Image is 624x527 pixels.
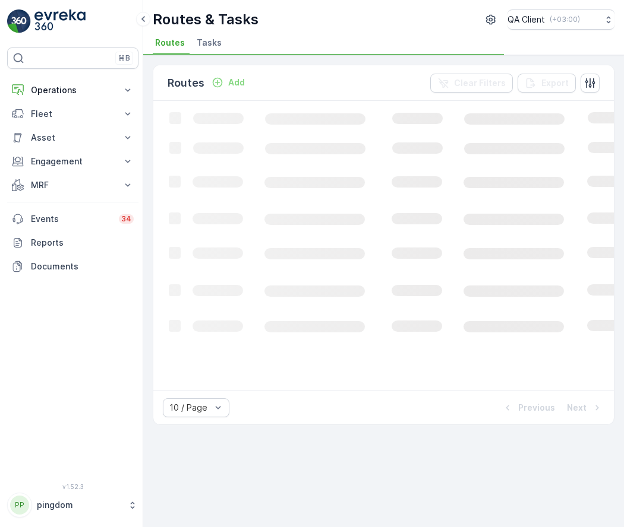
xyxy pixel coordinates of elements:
p: ( +03:00 ) [550,15,580,24]
p: QA Client [508,14,545,26]
p: Fleet [31,108,115,120]
p: Export [541,77,569,89]
img: logo_light-DOdMpM7g.png [34,9,86,33]
button: Previous [500,401,556,415]
button: Next [566,401,604,415]
a: Reports [7,231,138,255]
p: ⌘B [118,53,130,63]
button: Operations [7,78,138,102]
button: MRF [7,173,138,197]
button: Export [518,74,576,93]
button: Fleet [7,102,138,126]
span: Tasks [197,37,222,49]
img: logo [7,9,31,33]
p: 34 [121,214,131,224]
p: pingdom [37,499,122,511]
p: Operations [31,84,115,96]
p: MRF [31,179,115,191]
p: Events [31,213,112,225]
p: Previous [518,402,555,414]
button: QA Client(+03:00) [508,9,614,30]
p: Reports [31,237,134,249]
a: Documents [7,255,138,278]
button: Engagement [7,150,138,173]
p: Next [567,402,587,414]
button: PPpingdom [7,493,138,518]
p: Clear Filters [454,77,506,89]
button: Add [207,75,250,90]
button: Asset [7,126,138,150]
p: Routes [168,75,204,91]
button: Clear Filters [430,74,513,93]
div: PP [10,496,29,515]
p: Add [228,77,245,88]
a: Events34 [7,207,138,231]
span: Routes [155,37,185,49]
span: v 1.52.3 [7,483,138,490]
p: Asset [31,132,115,144]
p: Documents [31,261,134,272]
p: Routes & Tasks [153,10,259,29]
p: Engagement [31,155,115,167]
